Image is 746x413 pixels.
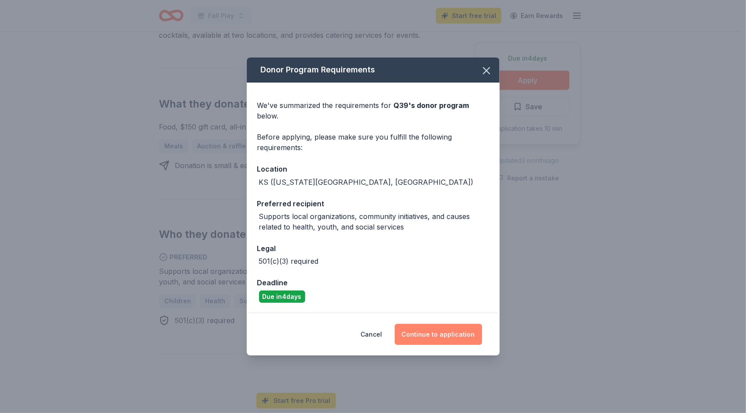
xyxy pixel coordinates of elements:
div: Donor Program Requirements [247,57,500,83]
div: Before applying, please make sure you fulfill the following requirements: [257,132,489,153]
div: Preferred recipient [257,198,489,209]
div: We've summarized the requirements for below. [257,100,489,121]
button: Continue to application [395,324,482,345]
div: Deadline [257,277,489,288]
div: Supports local organizations, community initiatives, and causes related to health, youth, and soc... [259,211,489,232]
div: 501(c)(3) required [259,256,319,266]
div: Legal [257,243,489,254]
button: Cancel [361,324,382,345]
div: Due in 4 days [259,291,305,303]
span: Q39 's donor program [394,101,469,110]
div: Location [257,163,489,175]
div: KS ([US_STATE][GEOGRAPHIC_DATA], [GEOGRAPHIC_DATA]) [259,177,474,187]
